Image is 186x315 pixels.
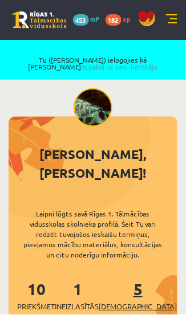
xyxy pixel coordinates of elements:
span: [DEMOGRAPHIC_DATA] [99,301,177,313]
div: [PERSON_NAME], [PERSON_NAME]! [9,145,177,183]
span: mP [91,14,100,23]
img: Marta Cekula [74,88,112,127]
span: Tu ([PERSON_NAME]) ielogojies kā [PERSON_NAME] [19,56,168,70]
a: 5[DEMOGRAPHIC_DATA] [99,279,177,313]
a: 10Priekšmeti [17,279,56,313]
span: xp [123,14,131,23]
span: 182 [106,14,122,26]
span: Priekšmeti [17,301,56,313]
span: 453 [73,14,89,26]
a: Atpakaļ uz savu lietotāju [81,62,158,71]
a: 182 xp [106,14,136,23]
div: Laipni lūgts savā Rīgas 1. Tālmācības vidusskolas skolnieka profilā. Šeit Tu vari redzēt tuvojošo... [9,209,177,260]
a: Rīgas 1. Tālmācības vidusskola [13,11,67,28]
